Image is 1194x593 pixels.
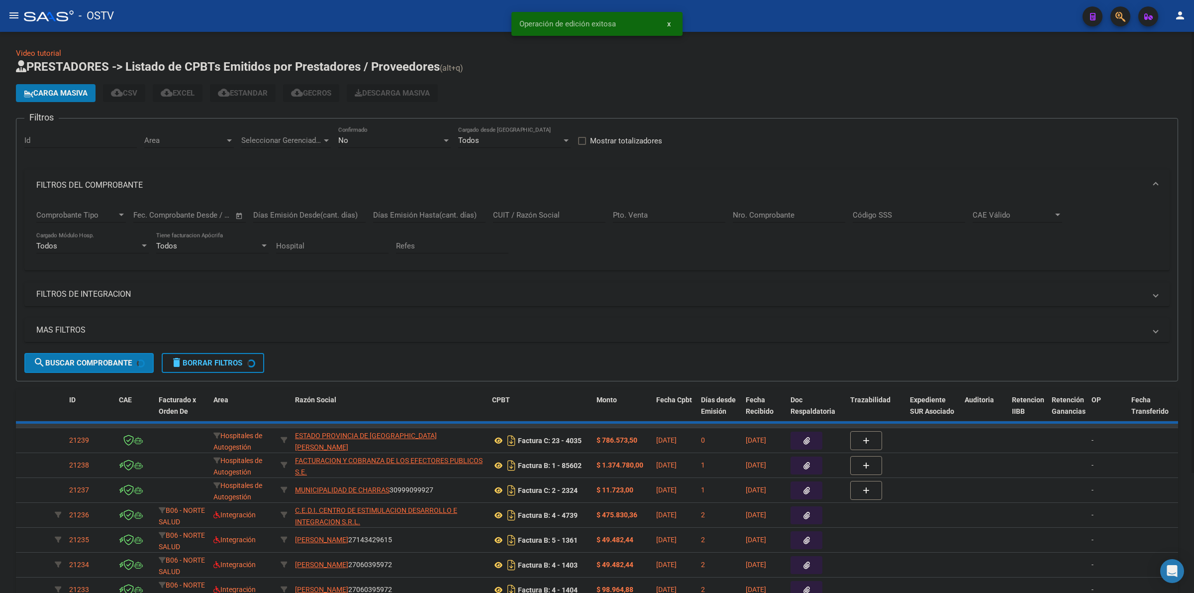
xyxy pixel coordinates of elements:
span: 21235 [69,536,89,544]
strong: $ 11.723,00 [597,486,633,494]
span: Expediente SUR Asociado [910,396,954,415]
span: Todos [156,241,177,250]
mat-panel-title: MAS FILTROS [36,325,1146,336]
span: [PERSON_NAME] [295,561,348,569]
span: B06 - NORTE SALUD [159,531,205,551]
div: 30715497456 [295,455,484,476]
datatable-header-cell: CAE [115,389,155,433]
span: Retencion IIBB [1012,396,1044,415]
datatable-header-cell: CPBT [488,389,593,433]
strong: $ 1.374.780,00 [597,461,643,469]
span: No [338,136,348,145]
div: 30999099927 [295,484,484,496]
datatable-header-cell: OP [1088,389,1127,433]
span: 21237 [69,486,89,494]
strong: Factura C: 2 - 2324 [518,486,578,494]
span: [DATE] [746,561,766,569]
datatable-header-cell: Facturado x Orden De [155,389,209,433]
div: 27060395972 [295,559,484,571]
datatable-header-cell: Fecha Cpbt [652,389,697,433]
span: - [1092,511,1094,519]
strong: Factura C: 23 - 4035 [518,437,582,445]
button: EXCEL [153,84,202,102]
div: Open Intercom Messenger [1160,559,1184,583]
span: 1 [701,461,705,469]
datatable-header-cell: Area [209,389,277,433]
span: 2 [701,536,705,544]
span: Hospitales de Autogestión [213,457,262,476]
span: - [1092,486,1094,494]
span: 2 [701,561,705,569]
span: Integración [213,536,256,544]
button: Estandar [210,84,276,102]
span: Seleccionar Gerenciador [241,136,322,145]
span: 21238 [69,461,89,469]
datatable-header-cell: Trazabilidad [846,389,906,433]
strong: Factura B: 4 - 1403 [518,561,578,569]
mat-icon: cloud_download [111,87,123,99]
span: CAE Válido [973,211,1053,220]
strong: Factura B: 1 - 85602 [518,462,582,470]
i: Descargar documento [505,532,518,548]
mat-icon: person [1174,9,1186,21]
span: Gecros [291,89,331,98]
span: 21234 [69,561,89,569]
span: Doc Respaldatoria [791,396,835,415]
span: Todos [458,136,479,145]
span: Estandar [218,89,268,98]
datatable-header-cell: Fecha Recibido [742,389,787,433]
span: Fecha Transferido [1131,396,1169,415]
datatable-header-cell: Expediente SUR Asociado [906,389,961,433]
button: CSV [103,84,145,102]
span: Auditoria [965,396,994,404]
span: Borrar Filtros [171,358,242,367]
span: B06 - NORTE SALUD [159,556,205,576]
datatable-header-cell: Días desde Emisión [697,389,742,433]
span: [DATE] [656,536,677,544]
span: EXCEL [161,89,195,98]
span: - [1092,561,1094,569]
span: [DATE] [656,436,677,444]
datatable-header-cell: Fecha Transferido [1127,389,1182,433]
span: [DATE] [746,461,766,469]
div: 27143429615 [295,534,484,546]
span: CSV [111,89,137,98]
span: Descarga Masiva [355,89,430,98]
strong: $ 786.573,50 [597,436,637,444]
strong: Factura B: 4 - 4739 [518,511,578,519]
span: Hospitales de Autogestión [213,481,262,501]
span: Buscar Comprobante [33,358,132,367]
mat-expansion-panel-header: FILTROS DEL COMPROBANTE [24,169,1170,201]
mat-panel-title: FILTROS DE INTEGRACION [36,289,1146,300]
span: Comprobante Tipo [36,211,117,220]
span: MUNICIPALIDAD DE CHARRAS [295,486,390,494]
button: x [659,15,679,33]
span: Retención Ganancias [1052,396,1086,415]
i: Descargar documento [505,458,518,474]
span: 2 [701,511,705,519]
span: Todos [36,241,57,250]
i: Descargar documento [505,557,518,573]
mat-icon: delete [171,356,183,368]
span: [DATE] [656,511,677,519]
span: Integración [213,511,256,519]
span: Mostrar totalizadores [590,135,662,147]
datatable-header-cell: Razón Social [291,389,488,433]
div: FILTROS DEL COMPROBANTE [24,201,1170,271]
datatable-header-cell: Auditoria [961,389,1008,433]
span: x [667,19,671,28]
span: CAE [119,396,132,404]
span: Integración [213,561,256,569]
button: Borrar Filtros [162,353,264,373]
input: Fecha fin [183,211,231,220]
span: Trazabilidad [850,396,891,404]
i: Descargar documento [505,433,518,449]
span: B06 - NORTE SALUD [159,506,205,526]
datatable-header-cell: Doc Respaldatoria [787,389,846,433]
mat-panel-title: FILTROS DEL COMPROBANTE [36,180,1146,191]
strong: Factura B: 5 - 1361 [518,536,578,544]
span: Operación de edición exitosa [519,19,616,29]
input: Fecha inicio [133,211,174,220]
span: Monto [597,396,617,404]
span: 0 [701,436,705,444]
